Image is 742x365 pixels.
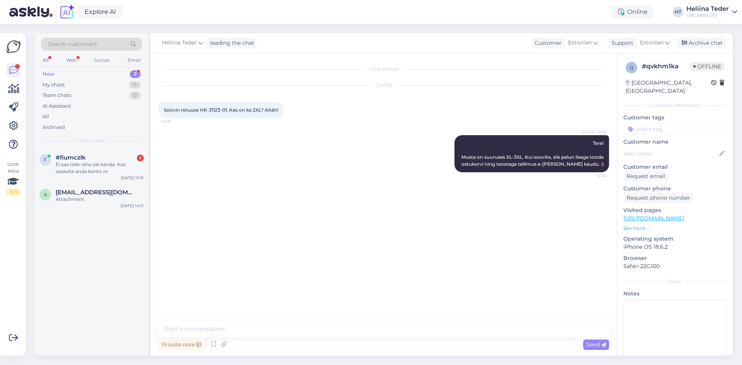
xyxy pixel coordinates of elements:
div: Customer [531,39,562,47]
img: Askly Logo [6,39,21,54]
div: 2 [130,70,141,78]
p: Customer name [623,138,727,146]
div: Socials [92,55,111,65]
span: 12:00 [161,119,190,124]
img: explore-ai [59,4,75,20]
span: f [44,157,47,163]
p: Visited pages [623,206,727,214]
div: Extra [623,278,727,285]
p: Browser [623,254,727,262]
div: My chats [43,81,65,89]
span: Alekseiivanov64@gmail.com [56,189,136,196]
span: Offline [690,62,724,71]
div: Ostupesa OÜ [686,12,729,18]
p: Safari 22G100 [623,262,727,270]
div: leading the chat [207,39,254,47]
div: [DATE] 14:51 [121,203,144,209]
div: 2 / 3 [6,188,20,195]
div: 0 [129,92,141,99]
a: Heliina TederOstupesa OÜ [686,6,737,18]
div: # qvkhm1ka [642,62,690,71]
div: Email [126,55,142,65]
div: [DATE] 15:31 [121,175,144,181]
div: Heliina Teder [686,6,729,12]
div: Support [608,39,633,47]
div: Request email [623,171,668,182]
a: Explore AI [78,5,123,19]
div: Team chats [43,92,71,99]
div: 1 [137,154,144,161]
div: Archived [43,124,65,131]
p: Operating system [623,235,727,243]
div: All [43,113,49,121]
span: Heliina Teder [162,39,197,47]
input: Add name [624,149,718,158]
span: 12:02 [578,173,607,178]
div: All [41,55,50,65]
span: #fiumczlk [56,154,86,161]
div: New [43,70,54,78]
div: AI Assistant [43,102,71,110]
span: Estonian [568,39,592,47]
p: Customer email [623,163,727,171]
div: Attachment [56,196,144,203]
p: Notes [623,290,727,298]
span: q [630,65,633,70]
div: Chat started [158,66,609,73]
div: [GEOGRAPHIC_DATA], [GEOGRAPHIC_DATA] [626,79,711,95]
div: Request phone number [623,193,693,203]
p: Customer phone [623,185,727,193]
div: [DATE] [158,82,609,89]
span: Soovin retuuse HK-31123-01. Kas on ka 2XL? Aitäh! [164,107,278,113]
div: 11 [129,81,141,89]
p: iPhone OS 18.6.2 [623,243,727,251]
div: Customer information [623,102,727,109]
span: Heliina Teder [578,129,607,135]
p: Customer tags [623,114,727,122]
a: [URL][DOMAIN_NAME] [623,215,684,222]
span: A [44,192,47,197]
span: Estonian [640,39,664,47]
div: Ei saa teile raha üle kanda. Kas saaksite anda konto nr [56,161,144,175]
p: See more ... [623,225,727,232]
input: Add a tag [623,123,727,135]
div: Private note [158,340,204,350]
div: Look Here [6,161,20,195]
div: HT [672,7,683,17]
span: Search customers [48,40,97,48]
div: Web [65,55,78,65]
span: Send [586,341,606,348]
div: Online [612,5,654,19]
div: Archive chat [677,38,726,48]
span: New chats [79,137,104,144]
